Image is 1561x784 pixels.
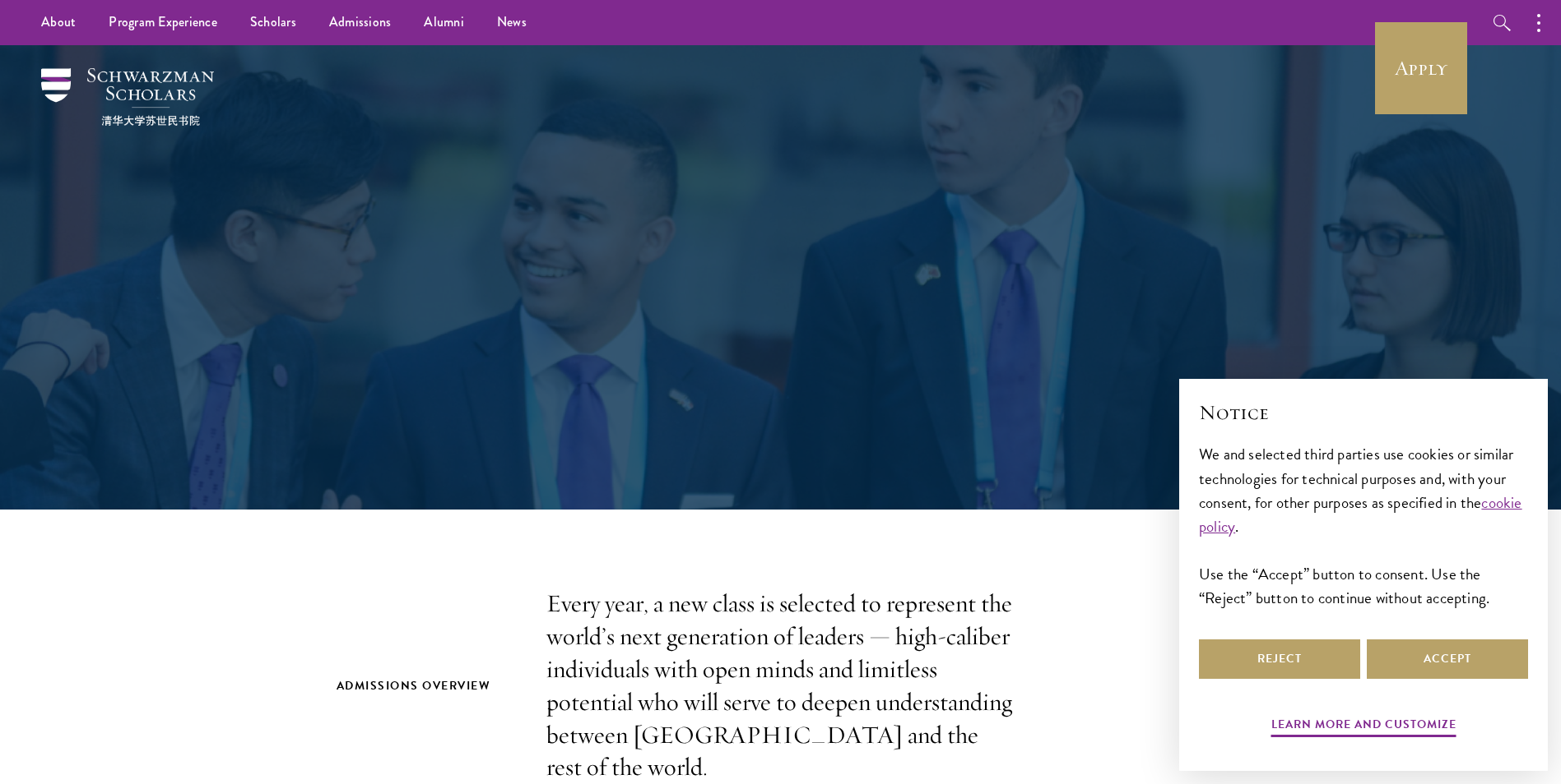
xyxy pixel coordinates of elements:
button: Reject [1199,639,1360,679]
img: Schwarzman Scholars [41,68,214,126]
button: Accept [1367,639,1528,679]
a: cookie policy [1199,491,1522,538]
h2: Notice [1199,399,1528,427]
button: Learn more and customize [1271,714,1456,740]
a: Apply [1375,22,1467,114]
div: We and selected third parties use cookies or similar technologies for technical purposes and, wit... [1199,442,1528,609]
p: Every year, a new class is selected to represent the world’s next generation of leaders — high-ca... [546,588,1015,784]
h2: Admissions Overview [337,676,513,696]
